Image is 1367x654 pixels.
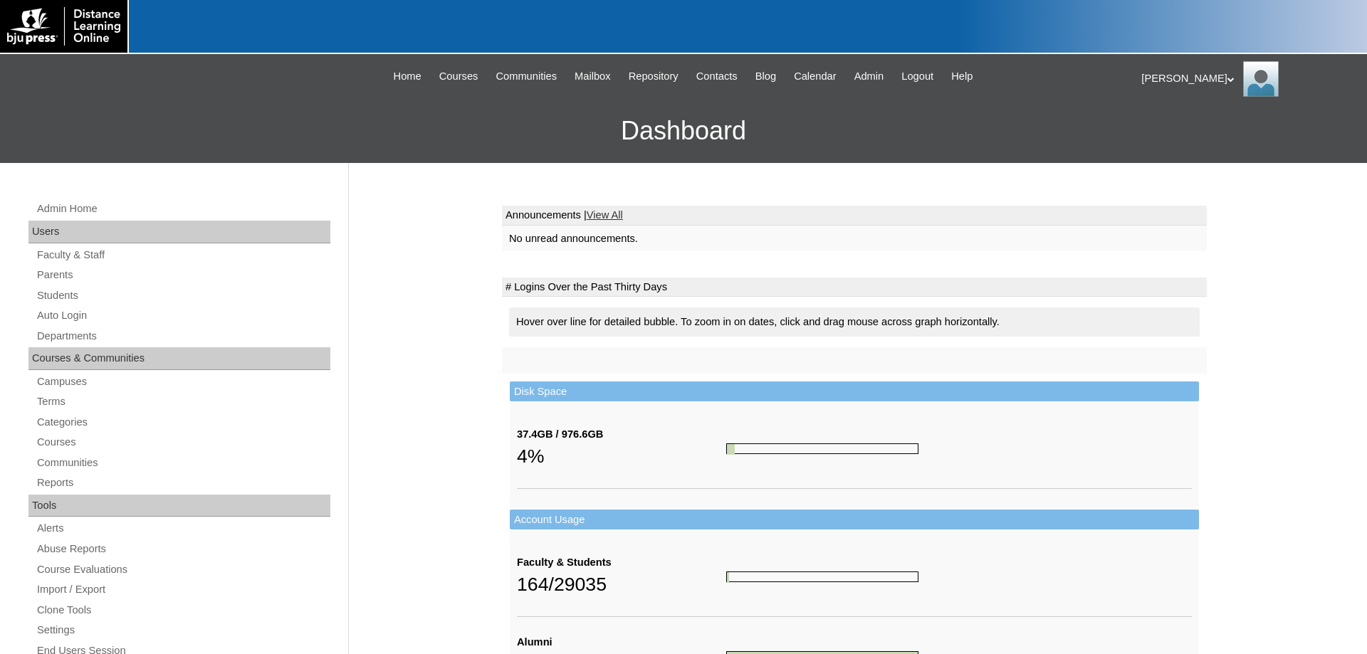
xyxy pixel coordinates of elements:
span: Blog [755,68,776,85]
h3: Dashboard [7,99,1360,163]
a: Mailbox [567,68,618,85]
a: Parents [36,266,330,284]
a: Repository [622,68,686,85]
td: Announcements | [502,206,1207,226]
img: logo-white.png [7,7,120,46]
a: Alerts [36,519,330,537]
span: Repository [629,68,679,85]
div: Faculty & Students [517,555,726,570]
div: 164/29035 [517,570,726,598]
a: Communities [488,68,564,85]
span: Calendar [794,68,836,85]
div: 37.4GB / 976.6GB [517,427,726,442]
span: Help [951,68,973,85]
div: Courses & Communities [28,347,330,370]
td: # Logins Over the Past Thirty Days [502,278,1207,297]
span: Mailbox [575,68,611,85]
span: Admin [854,68,884,85]
a: Import / Export [36,581,330,598]
td: Account Usage [510,510,1199,530]
a: Clone Tools [36,601,330,619]
a: Courses [432,68,486,85]
a: View All [587,209,623,221]
a: Abuse Reports [36,540,330,558]
a: Departments [36,327,330,345]
div: 4% [517,442,726,470]
td: Disk Space [510,381,1199,402]
a: Admin [847,68,891,85]
a: Home [387,68,429,85]
a: Admin Home [36,200,330,218]
a: Settings [36,621,330,639]
img: Pam Miller / Distance Learning Online Staff [1243,61,1279,97]
div: [PERSON_NAME] [1141,61,1353,97]
span: Courses [439,68,478,85]
a: Course Evaluations [36,561,330,579]
a: Faculty & Staff [36,246,330,264]
a: Calendar [787,68,843,85]
span: Home [394,68,421,85]
a: Blog [748,68,783,85]
a: Auto Login [36,307,330,325]
div: Hover over line for detailed bubble. To zoom in on dates, click and drag mouse across graph horiz... [509,307,1200,337]
span: Contacts [696,68,738,85]
a: Help [944,68,980,85]
td: No unread announcements. [502,226,1207,252]
a: Courses [36,433,330,451]
a: Logout [894,68,941,85]
a: Categories [36,413,330,431]
div: Users [28,221,330,243]
a: Students [36,287,330,305]
a: Contacts [689,68,745,85]
span: Logout [901,68,933,85]
div: Tools [28,495,330,517]
span: Communities [496,68,557,85]
a: Campuses [36,373,330,391]
a: Communities [36,454,330,472]
a: Terms [36,393,330,411]
div: Alumni [517,635,726,650]
a: Reports [36,474,330,492]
